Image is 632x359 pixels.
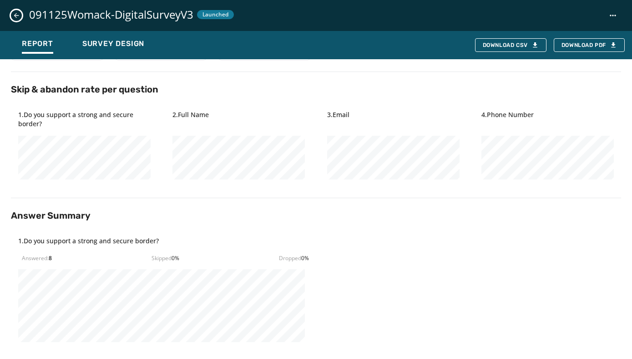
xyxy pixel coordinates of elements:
span: Launched [202,11,228,18]
span: Report [22,39,53,48]
button: 091125Womack-DigitalSurveyV3 action menu [605,7,621,24]
span: 0 % [301,254,309,262]
div: Dropped [279,255,309,262]
h4: 3 . Email [327,110,460,128]
button: Survey Design [75,35,152,56]
span: 8 [49,254,52,262]
h4: 4 . Phone Number [481,110,614,128]
body: Rich Text Area [7,7,297,17]
h4: 2 . Full Name [172,110,305,128]
button: Report [15,35,61,56]
button: Download PDF [554,38,625,52]
span: Download PDF [561,41,617,49]
span: 0 % [172,254,179,262]
div: Skipped [152,255,179,262]
h4: 1 . Do you support a strong and secure border? [18,236,159,255]
div: Download CSV [483,41,539,49]
div: Answered: [22,255,52,262]
button: Download CSV [475,38,546,52]
span: 091125Womack-DigitalSurveyV3 [29,7,193,22]
span: Survey Design [82,39,144,48]
h4: 1 . Do you support a strong and secure border? [18,110,151,128]
h2: Skip & abandon rate per question [11,83,621,96]
h2: Answer Summary [11,209,621,222]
